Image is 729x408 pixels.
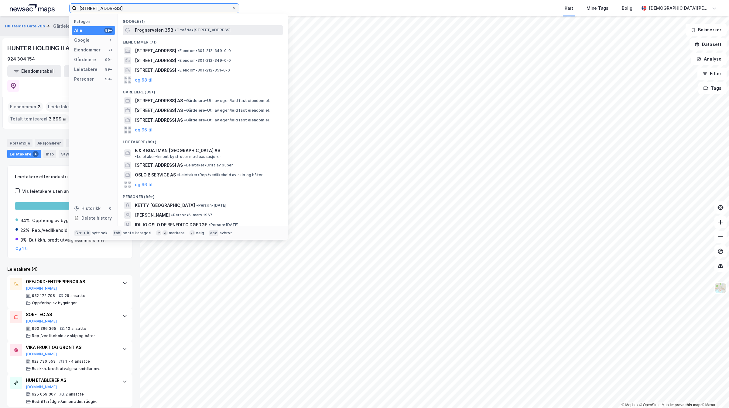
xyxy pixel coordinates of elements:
[135,126,152,134] button: og 96 til
[118,85,288,96] div: Gårdeiere (99+)
[74,27,82,34] div: Alle
[26,286,57,291] button: [DOMAIN_NAME]
[10,4,55,13] img: logo.a4113a55bc3d86da70a041830d287a7e.svg
[171,213,173,217] span: •
[670,403,700,407] a: Improve this map
[177,173,179,177] span: •
[32,227,103,234] div: Rep./vedlikehold av skip og båter
[184,118,186,122] span: •
[26,385,57,389] button: [DOMAIN_NAME]
[113,230,122,236] div: tab
[74,230,91,236] div: Ctrl + k
[135,107,183,114] span: [STREET_ADDRESS] AS
[135,171,176,179] span: OSLO B SERVICE AS
[66,392,84,397] div: 2 ansatte
[196,203,198,207] span: •
[74,37,90,44] div: Google
[8,114,69,124] div: Totalt tomteareal :
[118,135,288,146] div: Leietakere (99+)
[622,5,632,12] div: Bolig
[135,221,207,228] span: IDILIO OSLO DE BENEDITO DGEDGE
[66,139,103,147] div: Eiendommer
[32,301,77,305] div: Oppføring av bygninger
[26,352,57,357] button: [DOMAIN_NAME]
[177,58,179,63] span: •
[74,56,96,63] div: Gårdeiere
[66,326,86,331] div: 10 ansatte
[7,43,75,53] div: HUNTER HOLDING II AS
[135,47,176,54] span: [STREET_ADDRESS]
[7,65,61,77] button: Eiendomstabell
[22,188,80,195] div: Vis leietakere uten ansatte
[184,98,270,103] span: Gårdeiere • Utl. av egen/leid fast eiendom el.
[59,150,84,158] div: Styret
[135,76,152,84] button: og 68 til
[5,23,46,29] button: Huitfeldts Gate 28b
[64,65,118,77] button: Leietakertabell
[698,82,727,94] button: Tags
[639,403,669,407] a: OpenStreetMap
[104,57,113,62] div: 99+
[118,14,288,25] div: Google (1)
[74,75,94,83] div: Personer
[196,203,226,208] span: Person • [DATE]
[208,222,238,227] span: Person • [DATE]
[7,55,35,63] div: 924 304 154
[26,319,57,324] button: [DOMAIN_NAME]
[81,214,112,222] div: Delete history
[208,222,210,227] span: •
[49,115,67,123] span: 3 699 ㎡
[26,311,116,318] div: SOR-TEC AS
[135,147,220,154] span: B & B BOATMAN [GEOGRAPHIC_DATA] AS
[196,231,204,235] div: velg
[20,227,29,234] div: 22%
[26,344,116,351] div: VIKA FRUKT OG GRØNT AS
[135,97,183,104] span: [STREET_ADDRESS] AS
[699,379,729,408] div: Chat Widget
[184,98,186,103] span: •
[104,28,113,33] div: 99+
[65,293,85,298] div: 29 ansatte
[32,399,97,404] div: Bedriftsrådgiv./annen adm. rådgiv.
[74,66,98,73] div: Leietakere
[29,236,106,244] div: Butikkh. bredt utvalg nær.midler mv.
[53,23,71,30] div: Gårdeier
[649,5,710,12] div: [DEMOGRAPHIC_DATA][PERSON_NAME]
[32,293,55,298] div: 932 172 798
[92,231,108,235] div: nytt søk
[135,154,137,159] span: •
[108,38,113,43] div: 1
[686,24,727,36] button: Bokmerker
[135,26,173,34] span: Frognerveien 35B
[26,377,116,384] div: HUN ETABLERER AS
[220,231,232,235] div: avbryt
[177,48,231,53] span: Eiendom • 301-212-349-0-0
[43,150,56,158] div: Info
[690,38,727,51] button: Datasett
[77,4,232,13] input: Søk på adresse, matrikkel, gårdeiere, leietakere eller personer
[38,103,41,110] span: 3
[46,102,89,112] div: Leide lokasjoner :
[26,278,116,285] div: OFFJORD-ENTREPRENØR AS
[621,403,638,407] a: Mapbox
[33,151,39,157] div: 4
[65,359,90,364] div: 1 - 4 ansatte
[135,117,183,124] span: [STREET_ADDRESS] AS
[32,326,56,331] div: 990 366 365
[135,67,176,74] span: [STREET_ADDRESS]
[7,150,41,158] div: Leietakere
[74,205,101,212] div: Historikk
[135,162,183,169] span: [STREET_ADDRESS] AS
[565,5,573,12] div: Kart
[104,67,113,72] div: 99+
[174,28,231,33] span: Område • [STREET_ADDRESS]
[135,154,221,159] span: Leietaker • Innenl. kystruter med passasjerer
[177,58,231,63] span: Eiendom • 301-212-349-0-0
[135,181,152,188] button: og 96 til
[32,333,95,338] div: Rep./vedlikehold av skip og båter
[171,213,212,218] span: Person • 6. mars 1967
[184,108,186,113] span: •
[177,68,230,73] span: Eiendom • 301-212-351-0-0
[15,173,125,180] div: Leietakere etter industri
[209,230,218,236] div: esc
